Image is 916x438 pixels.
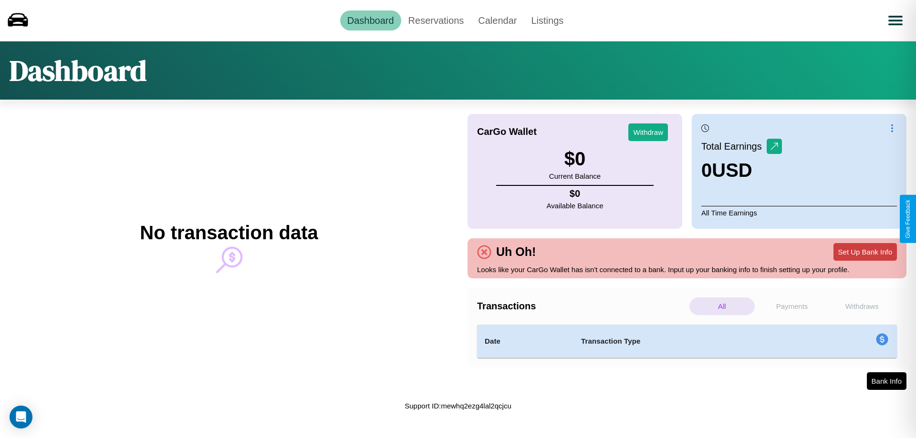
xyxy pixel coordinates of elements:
[405,399,511,412] p: Support ID: mewhq2ezg4lal2qcjcu
[701,138,767,155] p: Total Earnings
[477,301,687,312] h4: Transactions
[471,10,524,31] a: Calendar
[628,123,668,141] button: Withdraw
[882,7,909,34] button: Open menu
[701,160,782,181] h3: 0 USD
[581,336,798,347] h4: Transaction Type
[701,206,897,219] p: All Time Earnings
[485,336,566,347] h4: Date
[491,245,541,259] h4: Uh Oh!
[401,10,471,31] a: Reservations
[10,406,32,428] div: Open Intercom Messenger
[689,297,755,315] p: All
[867,372,906,390] button: Bank Info
[547,199,604,212] p: Available Balance
[549,148,601,170] h3: $ 0
[833,243,897,261] button: Set Up Bank Info
[524,10,571,31] a: Listings
[340,10,401,31] a: Dashboard
[477,325,897,358] table: simple table
[140,222,318,244] h2: No transaction data
[477,126,537,137] h4: CarGo Wallet
[549,170,601,183] p: Current Balance
[905,200,911,238] div: Give Feedback
[477,263,897,276] p: Looks like your CarGo Wallet has isn't connected to a bank. Input up your banking info to finish ...
[829,297,895,315] p: Withdraws
[547,188,604,199] h4: $ 0
[760,297,825,315] p: Payments
[10,51,146,90] h1: Dashboard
